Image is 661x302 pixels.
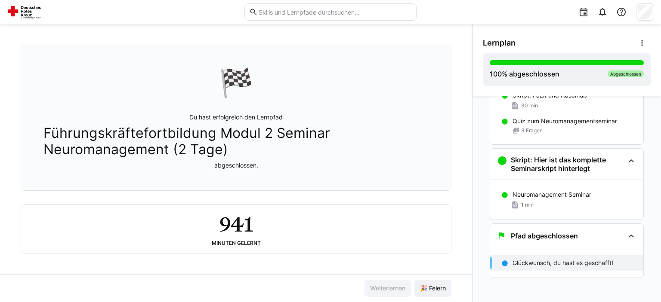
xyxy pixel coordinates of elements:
[369,284,407,293] span: Weiterlernen
[258,8,412,16] input: Skills und Lernpfade durchsuchen…
[521,102,538,109] span: 30 min
[212,240,261,246] div: Minuten gelernt
[43,113,429,170] p: Du hast erfolgreich den Lernpfad abgeschlossen.
[521,127,543,134] span: 3 Fragen
[513,117,617,125] p: Quiz zum Neuromanagementseminar
[364,280,411,297] button: Weiterlernen
[513,259,613,267] p: Glückwunsch, du hast es geschafft!
[490,69,559,79] div: % abgeschlossen
[511,156,624,173] h3: Skript: Hier ist das komplette Seminarskript hinterlegt
[419,284,447,293] span: 🎉 Feiern
[43,125,429,158] span: Führungskräftefortbildung Modul 2 Seminar Neuromanagement (2 Tage)
[513,190,591,199] p: Neuromanagement Seminar
[483,38,516,48] span: Lernplan
[219,212,252,237] h2: 941
[608,70,644,77] div: Abgeschlossen
[511,232,578,240] h3: Pfad abgeschlossen
[414,280,451,297] button: 🎉 Feiern
[219,66,253,99] div: 🏁
[490,70,502,78] span: 100
[521,201,534,208] span: 1 min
